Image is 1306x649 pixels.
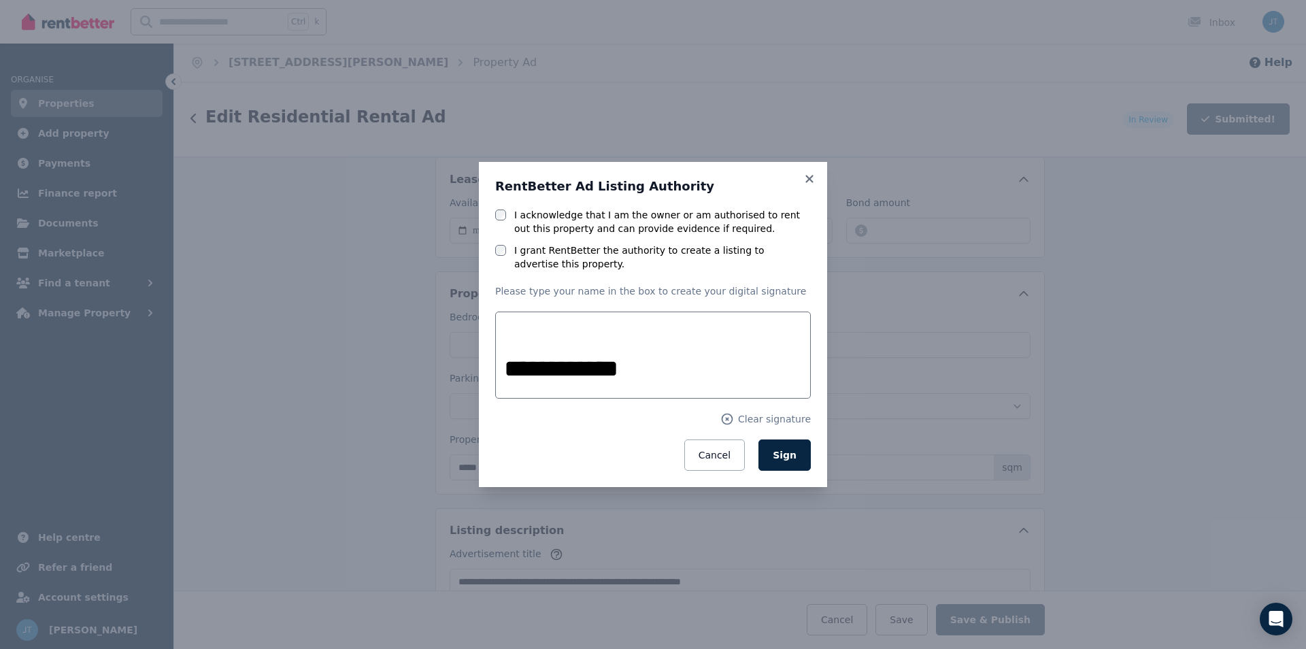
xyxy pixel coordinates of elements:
div: Open Intercom Messenger [1260,603,1292,635]
button: Sign [758,439,811,471]
span: Sign [773,450,797,461]
p: Please type your name in the box to create your digital signature [495,284,811,298]
span: Clear signature [738,412,811,426]
button: Cancel [684,439,745,471]
label: I grant RentBetter the authority to create a listing to advertise this property. [514,244,811,271]
h3: RentBetter Ad Listing Authority [495,178,811,195]
label: I acknowledge that I am the owner or am authorised to rent out this property and can provide evid... [514,208,811,235]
